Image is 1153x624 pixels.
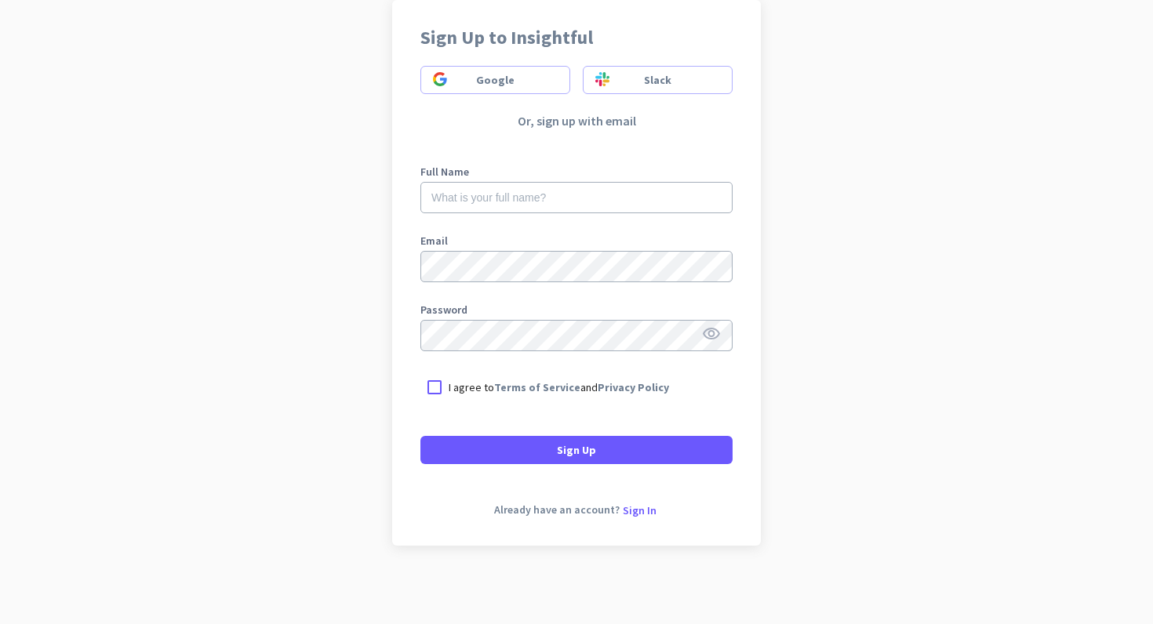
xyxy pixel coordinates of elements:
label: Email [420,235,733,246]
img: Sign in using google [433,72,447,86]
label: Password [420,304,733,315]
p: Or, sign up with email [420,113,733,129]
h2: Sign Up to Insightful [420,28,733,47]
span: Sign Up [557,442,596,458]
img: Sign in using slack [595,72,609,86]
span: Sign In [623,503,657,517]
span: Slack [644,72,671,88]
button: Sign in using googleGoogle [420,66,570,94]
a: Terms of Service [494,380,580,394]
button: Sign in using slackSlack [583,66,733,94]
a: Privacy Policy [598,380,669,394]
input: What is your full name? [420,182,733,213]
p: I agree to and [449,379,669,395]
button: Sign Up [420,436,733,464]
span: Google [476,72,515,88]
label: Full Name [420,166,733,177]
i: visibility [702,325,721,343]
span: Already have an account? [494,504,620,516]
